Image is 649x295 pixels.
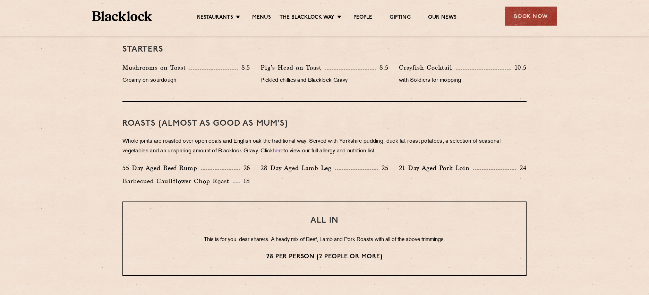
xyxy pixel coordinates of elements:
[122,137,527,156] p: Whole joints are roasted over open coals and English oak the traditional way. Served with Yorkshi...
[261,76,388,86] p: Pickled chillies and Blacklock Gravy
[261,163,335,173] p: 28 Day Aged Lamb Leg
[137,216,512,225] h3: ALL IN
[197,14,233,22] a: Restaurants
[505,7,557,26] div: Book Now
[390,14,410,22] a: Gifting
[240,163,250,172] p: 26
[252,14,271,22] a: Menus
[511,63,527,72] p: 10.5
[353,14,372,22] a: People
[238,63,250,72] p: 8.5
[399,163,473,173] p: 21 Day Aged Pork Loin
[122,63,189,72] p: Mushrooms on Toast
[137,252,512,261] p: 28 per person (2 people or more)
[261,63,325,72] p: Pig’s Head on Toast
[122,176,233,186] p: Barbecued Cauliflower Chop Roast
[399,76,527,86] p: with Soldiers for mopping
[137,235,512,244] p: This is for you, dear sharers. A heady mix of Beef, Lamb and Pork Roasts with all of the above tr...
[122,163,201,173] p: 55 Day Aged Beef Rump
[92,11,152,21] img: BL_Textured_Logo-footer-cropped.svg
[240,177,250,186] p: 18
[273,149,283,154] a: here
[122,45,527,54] h3: Starters
[122,119,527,128] h3: Roasts (Almost as good as Mum's)
[376,63,388,72] p: 8.5
[280,14,334,22] a: The Blacklock Way
[122,76,250,86] p: Creamy on sourdough
[378,163,388,172] p: 25
[399,63,456,72] p: Crayfish Cocktail
[428,14,457,22] a: Our News
[516,163,527,172] p: 24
